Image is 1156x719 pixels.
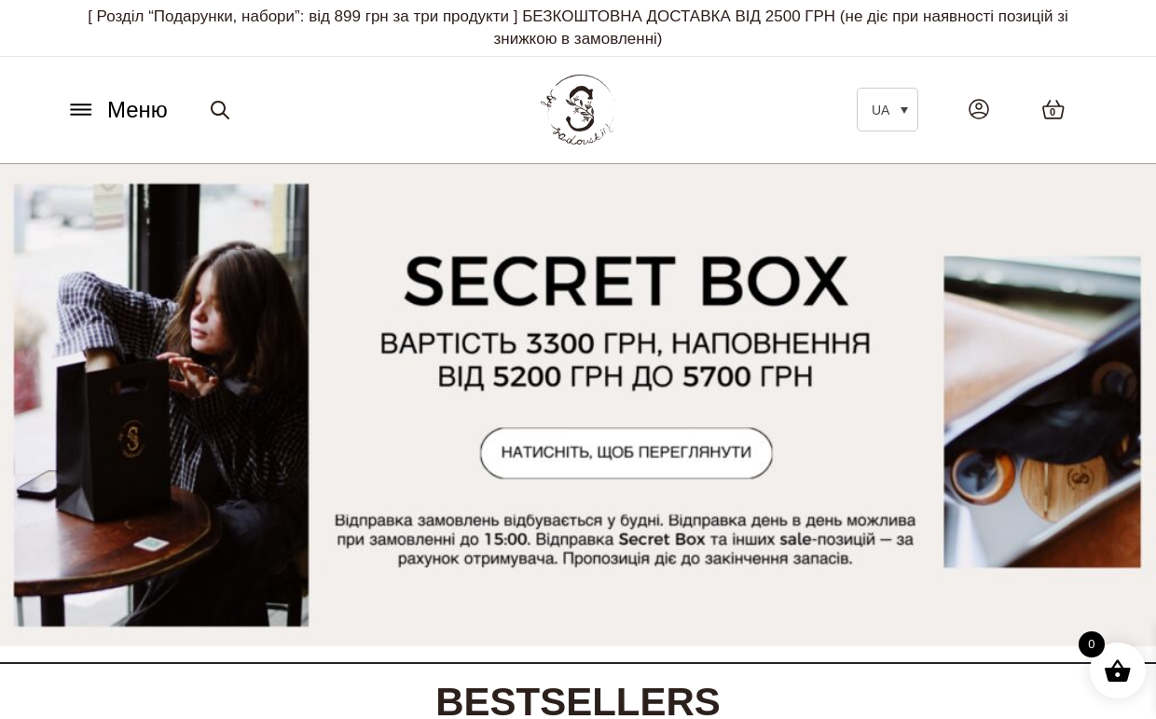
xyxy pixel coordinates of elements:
[1079,631,1105,657] span: 0
[61,92,173,128] button: Меню
[107,93,168,127] span: Меню
[1050,104,1055,120] span: 0
[541,75,615,145] img: BY SADOVSKIY
[1023,80,1084,139] a: 0
[857,88,918,131] a: UA
[872,103,889,118] span: UA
